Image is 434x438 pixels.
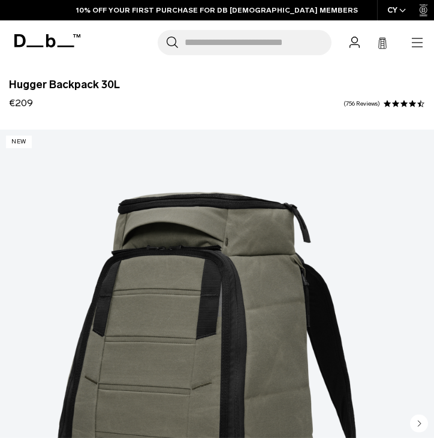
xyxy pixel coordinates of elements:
[6,136,32,148] p: New
[410,415,428,435] button: Next slide
[343,101,380,107] a: 756 reviews
[9,79,425,90] span: Hugger Backpack 30L
[9,97,33,109] span: €209
[76,5,358,16] a: 10% OFF YOUR FIRST PURCHASE FOR DB [DEMOGRAPHIC_DATA] MEMBERS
